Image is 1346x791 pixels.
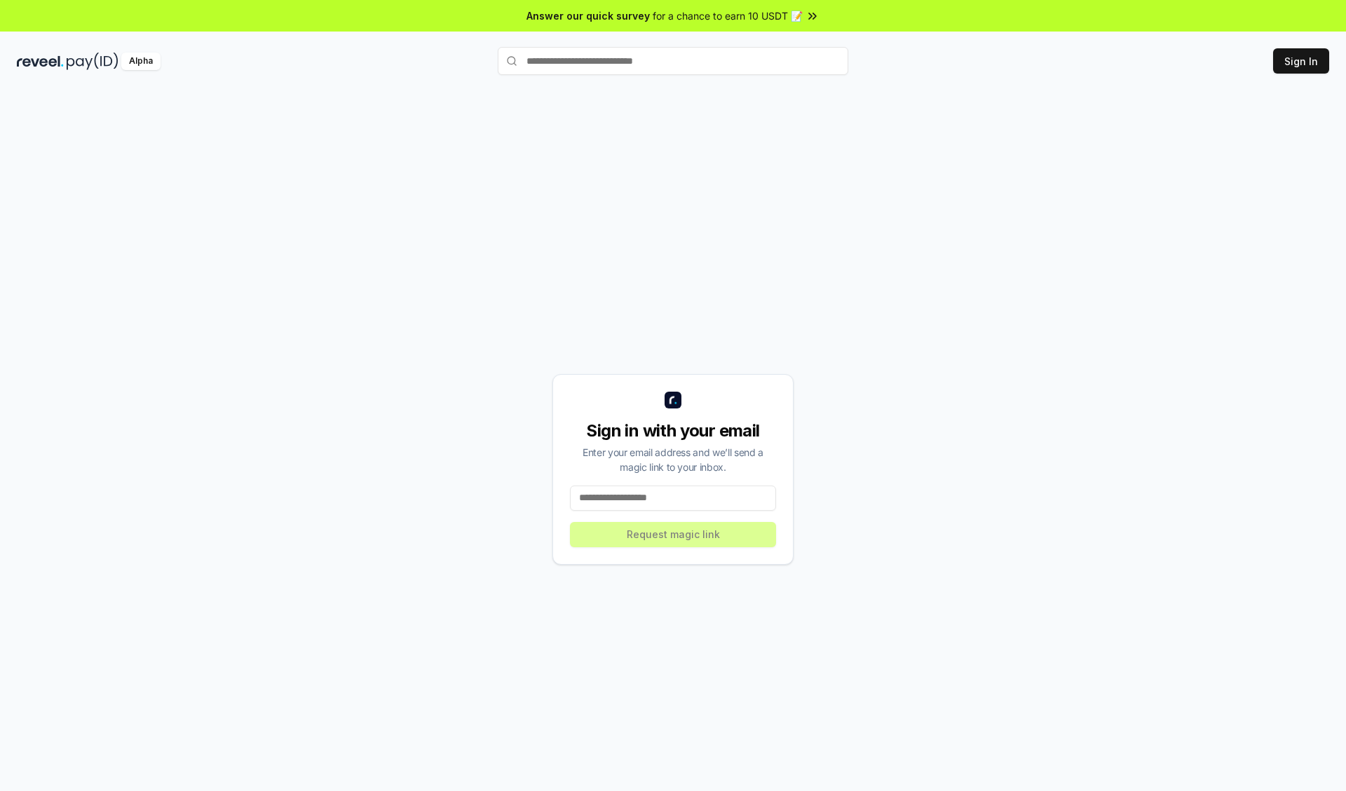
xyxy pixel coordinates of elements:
img: reveel_dark [17,53,64,70]
div: Alpha [121,53,161,70]
img: pay_id [67,53,118,70]
div: Enter your email address and we’ll send a magic link to your inbox. [570,445,776,474]
span: for a chance to earn 10 USDT 📝 [653,8,803,23]
button: Sign In [1273,48,1329,74]
img: logo_small [665,392,681,408]
div: Sign in with your email [570,420,776,442]
span: Answer our quick survey [526,8,650,23]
